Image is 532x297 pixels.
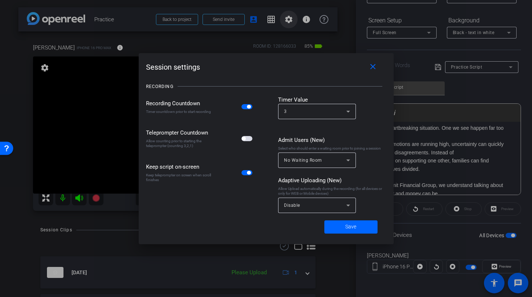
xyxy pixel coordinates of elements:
div: RECORDING [146,83,174,90]
div: Keep script on-screen [146,163,214,171]
div: Adaptive Uploading (New) [278,176,386,184]
div: Timer Value [278,96,386,104]
div: Admit Users (New) [278,136,386,144]
div: Select who should enter a waiting room prior to joining a session [278,146,386,151]
openreel-title-line: RECORDING [146,77,386,96]
div: Teleprompter Countdown [146,129,214,137]
mat-icon: close [368,62,378,71]
div: Timer countdown prior to start recording [146,109,214,114]
span: Save [345,223,356,231]
div: Keep teleprompter on screen when scroll finishes [146,173,214,182]
div: Allow counting prior to starting the teleprompter (counting 3,2,1) [146,139,214,148]
button: Save [324,220,378,234]
div: Recording Countdown [146,99,214,107]
span: 3 [284,109,287,114]
span: Disable [284,203,300,208]
div: Allow Upload automatically during the recording (for all devices or only for WEB or Mobile devices) [278,186,386,196]
span: No Waiting Room [284,158,322,163]
div: Session settings [146,60,386,74]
